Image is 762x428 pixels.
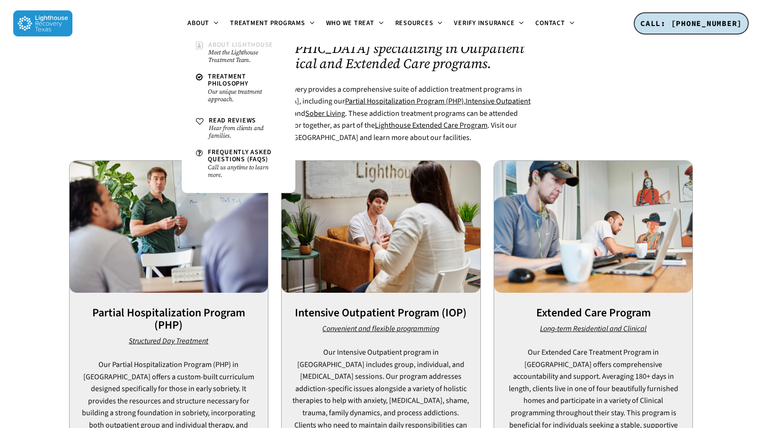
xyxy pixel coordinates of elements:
span: Resources [395,18,434,28]
h2: Welcome to Lighthouse. We're a leading addiction treatment facility located in [GEOGRAPHIC_DATA],... [228,10,534,71]
em: Long-term Residential and Clinical [540,323,647,334]
a: Resources [390,20,449,27]
img: Lighthouse Recovery Texas [13,10,72,36]
h3: Partial Hospitalization Program (PHP) [70,307,268,332]
span: Read Reviews [209,116,256,125]
a: About [182,20,224,27]
a: Contact [530,20,580,27]
a: Partial Hospitalization Program (PHP) [345,96,464,106]
a: Intensive Outpatient Program (IOP) [244,96,531,119]
a: CALL: [PHONE_NUMBER] [634,12,749,35]
span: Who We Treat [326,18,374,28]
small: Meet the Lighthouse Treatment Team. [208,49,281,64]
a: About LighthouseMeet the Lighthouse Treatment Team. [191,37,286,69]
a: Verify Insurance [448,20,530,27]
small: Hear from clients and families. [209,124,281,140]
a: Frequently Asked Questions (FAQs)Call us anytime to learn more. [191,144,286,183]
h3: Extended Care Program [494,307,693,319]
span: Treatment Programs [230,18,305,28]
span: Contact [535,18,565,28]
span: Verify Insurance [454,18,514,28]
a: Lighthouse Extended Care Program [375,120,487,131]
span: About Lighthouse [208,40,273,50]
a: Who We Treat [320,20,390,27]
span: CALL: [PHONE_NUMBER] [640,18,742,28]
a: Sober Living [305,108,345,119]
small: Our unique treatment approach. [208,88,281,103]
em: Structured Day Treatment [129,336,208,346]
small: Call us anytime to learn more. [208,164,281,179]
a: Treatment Programs [224,20,320,27]
a: Read ReviewsHear from clients and families. [191,113,286,144]
span: Frequently Asked Questions (FAQs) [208,148,272,164]
a: Treatment PhilosophyOur unique treatment approach. [191,69,286,108]
span: Treatment Philosophy [208,72,248,88]
h3: Intensive Outpatient Program (IOP) [282,307,480,319]
em: Convenient and flexible programming [322,323,439,334]
p: Lighthouse Recovery provides a comprehensive suite of addiction treatment programs in [GEOGRAPHIC... [228,84,534,144]
span: About [187,18,209,28]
